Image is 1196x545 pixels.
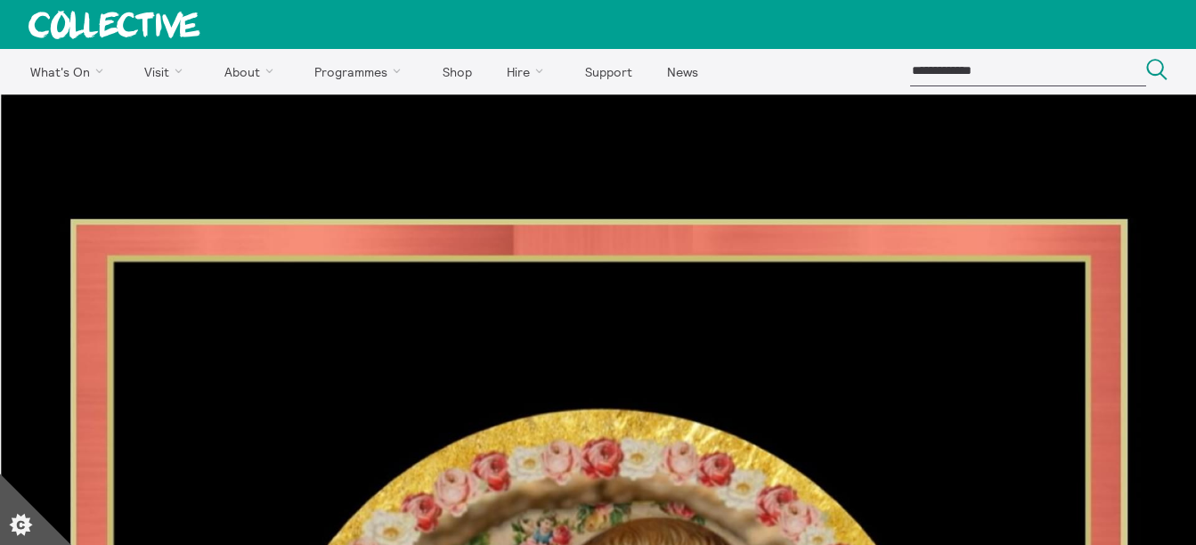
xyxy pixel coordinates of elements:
[427,49,487,94] a: Shop
[208,49,296,94] a: About
[14,49,126,94] a: What's On
[651,49,713,94] a: News
[129,49,206,94] a: Visit
[569,49,647,94] a: Support
[299,49,424,94] a: Programmes
[492,49,566,94] a: Hire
